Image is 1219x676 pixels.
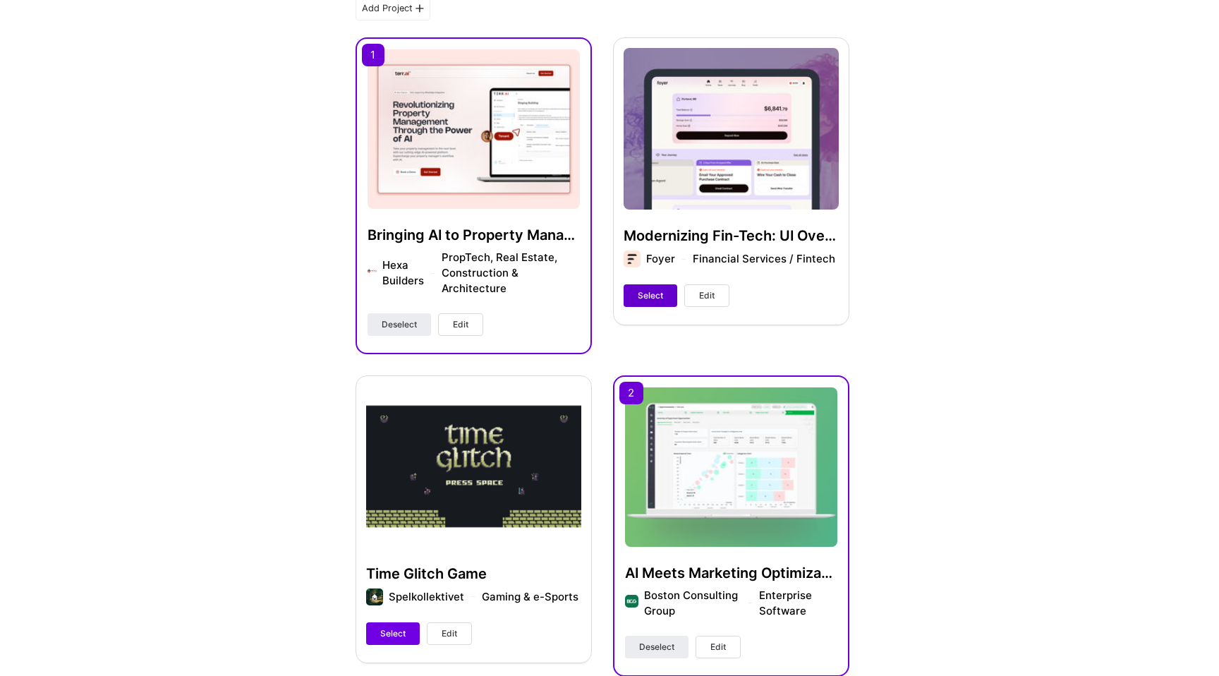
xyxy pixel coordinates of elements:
div: Boston Consulting Group Enterprise Software [644,588,837,619]
button: Select [624,284,677,307]
i: icon PlusBlackFlat [416,4,424,13]
img: AI Meets Marketing Optimization Software [625,387,837,547]
button: Edit [427,622,472,645]
button: Edit [438,313,483,336]
img: divider [748,603,752,603]
button: Edit [696,636,741,658]
span: Deselect [639,641,674,653]
button: Deselect [625,636,689,658]
img: Company logo [625,595,638,608]
span: Edit [699,289,715,302]
div: Hexa Builders PropTech, Real Estate, Construction & Architecture [382,250,580,296]
img: Bringing AI to Property Management [368,49,580,209]
img: Company logo [368,266,377,275]
img: divider [431,273,435,274]
span: Edit [710,641,726,653]
button: Select [366,622,420,645]
span: Edit [442,627,457,640]
span: Edit [453,318,468,331]
button: Edit [684,284,729,307]
span: Select [380,627,406,640]
button: Deselect [368,313,431,336]
h4: AI Meets Marketing Optimization Software [625,564,837,582]
span: Select [638,289,663,302]
h4: Bringing AI to Property Management [368,226,580,244]
span: Deselect [382,318,417,331]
